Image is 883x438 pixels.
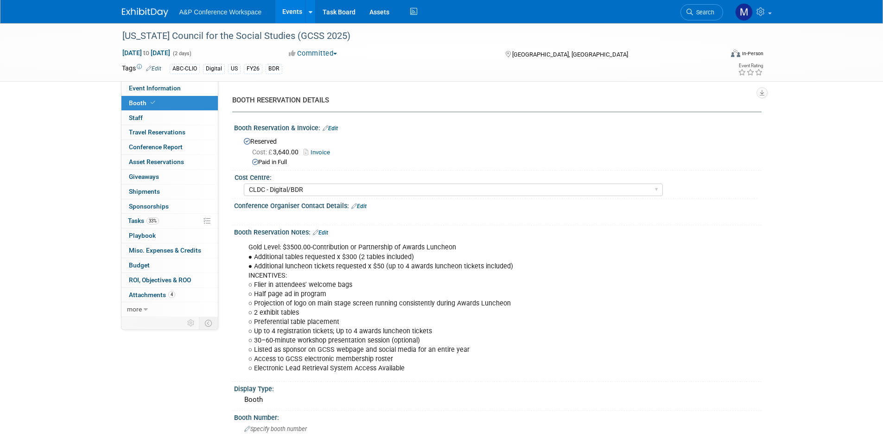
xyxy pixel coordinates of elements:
div: Paid in Full [252,158,755,167]
span: 33% [146,217,159,224]
a: Staff [121,111,218,125]
div: BOOTH RESERVATION DETAILS [232,95,755,105]
div: Cost Centre: [235,171,757,182]
button: Committed [286,49,341,58]
a: more [121,302,218,317]
span: Attachments [129,291,175,298]
span: Booth [129,99,157,107]
a: Attachments4 [121,288,218,302]
span: Asset Reservations [129,158,184,165]
div: FY26 [244,64,262,74]
div: Event Format [668,48,764,62]
span: Staff [129,114,143,121]
span: 3,640.00 [252,148,302,156]
div: US [228,64,241,74]
a: Invoice [304,149,335,156]
span: Search [693,9,714,16]
td: Personalize Event Tab Strip [183,317,199,329]
a: Edit [146,65,161,72]
div: [US_STATE] Council for the Social Studies (GCSS 2025) [119,28,709,44]
img: ExhibitDay [122,8,168,17]
a: Tasks33% [121,214,218,228]
div: Digital [203,64,225,74]
div: Event Rating [738,63,763,68]
span: Misc. Expenses & Credits [129,247,201,254]
div: Reserved [241,134,755,167]
div: Booth Number: [234,411,762,422]
a: Edit [313,229,328,236]
span: Shipments [129,188,160,195]
div: Display Type: [234,382,762,394]
span: to [142,49,151,57]
span: Budget [129,261,150,269]
a: Playbook [121,229,218,243]
a: Shipments [121,184,218,199]
span: Sponsorships [129,203,169,210]
div: Booth [241,393,755,407]
a: Sponsorships [121,199,218,214]
div: ABC-CLIO [170,64,200,74]
span: 4 [168,291,175,298]
span: Giveaways [129,173,159,180]
span: Specify booth number [244,425,307,432]
a: Travel Reservations [121,125,218,140]
div: BDR [266,64,282,74]
a: Misc. Expenses & Credits [121,243,218,258]
a: Edit [351,203,367,209]
span: Tasks [128,217,159,224]
span: [GEOGRAPHIC_DATA], [GEOGRAPHIC_DATA] [512,51,628,58]
span: (2 days) [172,51,191,57]
span: Conference Report [129,143,183,151]
span: ROI, Objectives & ROO [129,276,191,284]
div: Conference Organiser Contact Details: [234,199,762,211]
span: A&P Conference Workspace [179,8,262,16]
div: Booth Reservation & Invoice: [234,121,762,133]
div: Gold Level: $3500.00-Contribution or Partnership of Awards Luncheon ● Additional tables requested... [242,238,660,378]
span: Playbook [129,232,156,239]
a: Conference Report [121,140,218,154]
i: Booth reservation complete [151,100,155,105]
a: ROI, Objectives & ROO [121,273,218,287]
td: Tags [122,63,161,74]
a: Giveaways [121,170,218,184]
a: Search [680,4,723,20]
span: more [127,305,142,313]
span: Cost: £ [252,148,273,156]
a: Asset Reservations [121,155,218,169]
img: Mark Strong [735,3,753,21]
a: Budget [121,258,218,273]
img: Format-Inperson.png [731,50,740,57]
span: [DATE] [DATE] [122,49,171,57]
td: Toggle Event Tabs [199,317,218,329]
a: Event Information [121,81,218,95]
span: Event Information [129,84,181,92]
div: Booth Reservation Notes: [234,225,762,237]
a: Edit [323,125,338,132]
span: Travel Reservations [129,128,185,136]
div: In-Person [742,50,763,57]
a: Booth [121,96,218,110]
